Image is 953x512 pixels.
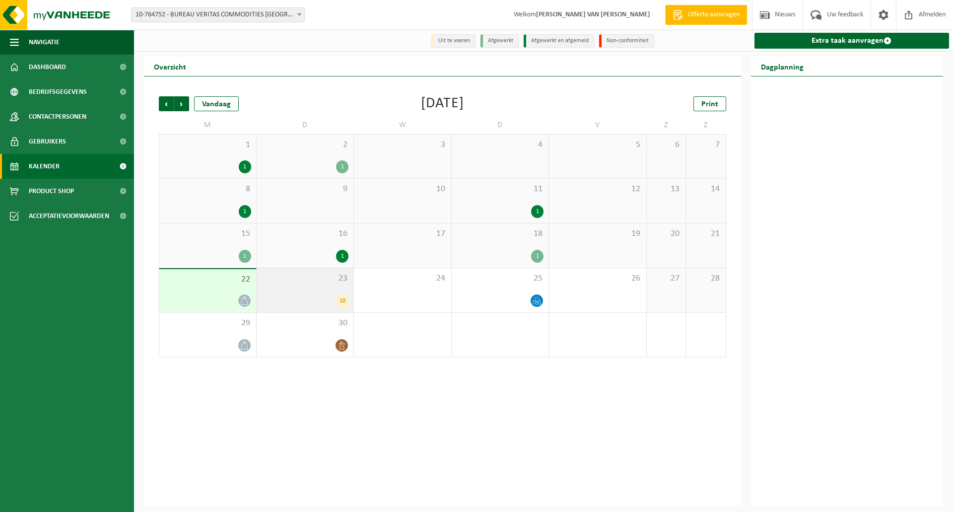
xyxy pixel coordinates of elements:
span: Vorige [159,96,174,111]
td: D [452,116,549,134]
td: M [159,116,257,134]
span: 24 [359,273,446,284]
div: 10 [336,294,348,307]
span: 21 [691,228,720,239]
span: 3 [359,140,446,150]
td: V [549,116,647,134]
span: 8 [164,184,251,195]
td: Z [647,116,686,134]
div: 1 [239,205,251,218]
span: Print [701,100,718,108]
span: 26 [554,273,641,284]
div: 1 [239,160,251,173]
span: 5 [554,140,641,150]
span: 14 [691,184,720,195]
span: 1 [164,140,251,150]
div: Vandaag [194,96,239,111]
span: Offerte aanvragen [685,10,742,20]
span: 17 [359,228,446,239]
span: Contactpersonen [29,104,86,129]
a: Print [693,96,726,111]
span: 6 [652,140,681,150]
strong: [PERSON_NAME] VAN [PERSON_NAME] [536,11,650,18]
span: 11 [457,184,544,195]
span: 22 [164,274,251,285]
div: 1 [239,250,251,263]
span: 13 [652,184,681,195]
span: 29 [164,318,251,329]
span: 19 [554,228,641,239]
span: 23 [262,273,349,284]
span: 4 [457,140,544,150]
span: 28 [691,273,720,284]
span: 16 [262,228,349,239]
span: 2 [262,140,349,150]
span: 27 [652,273,681,284]
span: 20 [652,228,681,239]
span: 15 [164,228,251,239]
div: 1 [531,205,544,218]
span: 30 [262,318,349,329]
span: 10 [359,184,446,195]
span: 10-764752 - BUREAU VERITAS COMMODITIES ANTWERP NV - ANTWERPEN [131,7,305,22]
span: 25 [457,273,544,284]
span: 10-764752 - BUREAU VERITAS COMMODITIES ANTWERP NV - ANTWERPEN [132,8,304,22]
span: 18 [457,228,544,239]
div: 1 [336,160,348,173]
li: Uit te voeren [431,34,476,48]
div: [DATE] [421,96,464,111]
td: W [354,116,452,134]
a: Extra taak aanvragen [754,33,950,49]
span: Bedrijfsgegevens [29,79,87,104]
h2: Dagplanning [751,57,814,76]
span: Product Shop [29,179,74,204]
td: Z [686,116,726,134]
li: Non-conformiteit [599,34,654,48]
li: Afgewerkt en afgemeld [524,34,594,48]
td: D [257,116,354,134]
a: Offerte aanvragen [665,5,747,25]
span: Gebruikers [29,129,66,154]
div: 1 [531,250,544,263]
span: Acceptatievoorwaarden [29,204,109,228]
span: Dashboard [29,55,66,79]
h2: Overzicht [144,57,196,76]
span: Volgende [174,96,189,111]
li: Afgewerkt [480,34,519,48]
span: 7 [691,140,720,150]
div: 1 [336,250,348,263]
span: Kalender [29,154,60,179]
span: 9 [262,184,349,195]
span: Navigatie [29,30,60,55]
span: 12 [554,184,641,195]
